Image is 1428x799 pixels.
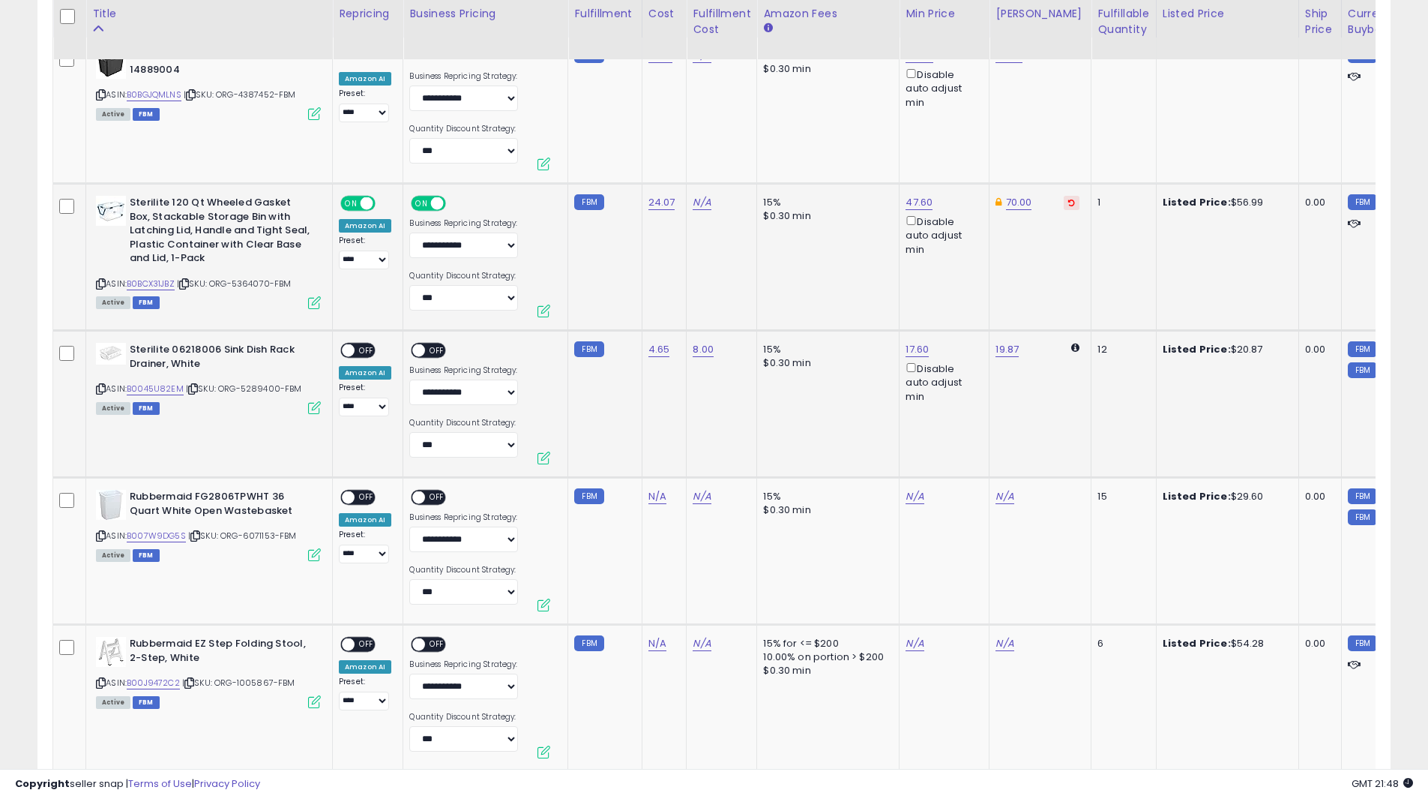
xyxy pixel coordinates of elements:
a: 24.07 [648,195,675,210]
span: FBM [133,402,160,415]
span: OFF [355,491,379,504]
span: | SKU: ORG-1005867-FBM [182,677,295,689]
div: Ship Price [1305,6,1335,38]
b: Listed Price: [1163,489,1231,503]
span: 2025-09-9 21:48 GMT [1352,776,1413,791]
label: Quantity Discount Strategy: [409,565,518,575]
div: ASIN: [96,196,321,307]
label: Quantity Discount Strategy: [409,418,518,428]
a: 4.65 [648,342,670,357]
div: Min Price [906,6,983,22]
span: | SKU: ORG-5364070-FBM [177,278,292,290]
div: $29.60 [1163,490,1287,503]
a: N/A [995,489,1013,504]
span: FBM [133,549,160,562]
b: Sterilite 120 Qt Wheeled Gasket Box, Stackable Storage Bin with Latching Lid, Handle and Tight Se... [130,196,312,269]
div: Listed Price [1163,6,1292,22]
b: Sterilite TOTE STACKER BLACK 27GA 14889004 [130,49,312,80]
a: 47.60 [906,195,933,210]
label: Quantity Discount Strategy: [409,124,518,134]
small: FBM [574,488,603,504]
span: OFF [373,197,397,210]
b: Listed Price: [1163,636,1231,650]
img: 31-9Zh10T5L._SL40_.jpg [96,637,126,667]
b: Rubbermaid FG2806TPWHT 36 Quart White Open Wastebasket [130,490,312,521]
a: N/A [648,489,666,504]
div: ASIN: [96,490,321,560]
img: 21exyTTRWaL._SL40_.jpg [96,490,126,520]
div: Business Pricing [409,6,561,22]
small: FBM [1348,635,1377,651]
a: 8.00 [693,342,714,357]
div: Fulfillment [574,6,635,22]
div: $0.30 min [763,503,888,517]
div: Disable auto adjust min [906,213,977,257]
span: OFF [426,638,450,651]
span: All listings currently available for purchase on Amazon [96,296,130,309]
div: Title [92,6,326,22]
div: 6 [1097,637,1144,650]
div: $0.30 min [763,356,888,370]
small: FBM [1348,509,1377,525]
a: B007W9DG5S [127,530,186,542]
div: 12 [1097,343,1144,356]
small: FBM [574,635,603,651]
div: Preset: [339,530,391,563]
span: All listings currently available for purchase on Amazon [96,108,130,121]
div: $0.30 min [763,62,888,76]
span: FBM [133,296,160,309]
div: 1 [1097,196,1144,209]
a: B0BCX31JBZ [127,278,175,290]
div: 15% [763,196,888,209]
div: Fulfillment Cost [693,6,750,38]
div: 10.00% on portion > $200 [763,650,888,664]
div: Preset: [339,677,391,710]
a: N/A [906,636,924,651]
label: Business Repricing Strategy: [409,659,518,670]
div: $54.28 [1163,637,1287,650]
div: Current Buybox Price [1348,6,1425,38]
div: Disable auto adjust min [906,66,977,110]
span: | SKU: ORG-5289400-FBM [186,383,302,395]
div: Amazon Fees [763,6,893,22]
div: Repricing [339,6,397,22]
span: OFF [426,491,450,504]
small: Amazon Fees. [763,22,772,35]
a: 70.00 [1006,195,1032,210]
div: Disable auto adjust min [906,360,977,404]
a: Privacy Policy [194,776,260,791]
i: Revert to store-level Dynamic Max Price [1068,199,1075,206]
a: N/A [693,489,711,504]
span: OFF [355,344,379,357]
i: This overrides the store level Dynamic Max Price for this listing [995,197,1001,207]
small: FBM [1348,362,1377,378]
label: Business Repricing Strategy: [409,218,518,229]
a: Terms of Use [128,776,192,791]
a: B0045U82EM [127,383,184,395]
a: B00J9472C2 [127,677,180,689]
a: 19.87 [995,342,1019,357]
div: Amazon AI [339,366,391,380]
label: Quantity Discount Strategy: [409,271,518,281]
div: ASIN: [96,49,321,119]
span: ON [413,197,432,210]
div: Amazon AI [339,219,391,233]
img: 31K51URSyEL._SL40_.jpg [96,196,126,226]
div: Amazon AI [339,72,391,86]
div: 0.00 [1305,490,1330,503]
small: FBM [1348,488,1377,504]
div: 15 [1097,490,1144,503]
div: 0.00 [1305,637,1330,650]
div: $0.30 min [763,664,888,677]
a: N/A [693,636,711,651]
b: Sterilite 06218006 Sink Dish Rack Drainer, White [130,343,312,374]
span: All listings currently available for purchase on Amazon [96,402,130,415]
i: Calculated using Dynamic Max Price. [1071,343,1079,353]
div: 0.00 [1305,343,1330,356]
div: ASIN: [96,637,321,707]
a: N/A [995,636,1013,651]
span: OFF [355,638,379,651]
small: FBM [1348,341,1377,357]
strong: Copyright [15,776,70,791]
img: 21+KG2kkWqL._SL40_.jpg [96,343,126,365]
